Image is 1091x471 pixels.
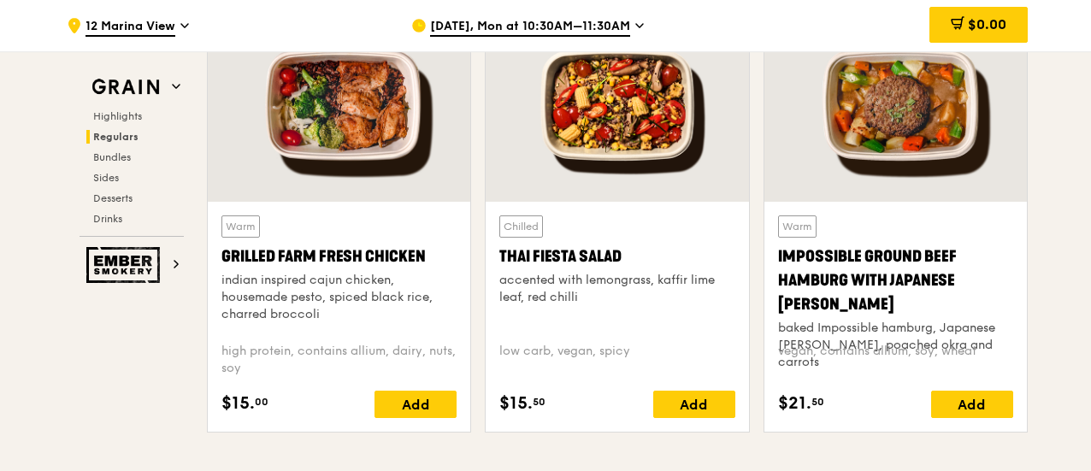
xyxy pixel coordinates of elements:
div: Warm [221,215,260,238]
img: Ember Smokery web logo [86,247,165,283]
div: accented with lemongrass, kaffir lime leaf, red chilli [499,272,734,306]
div: high protein, contains allium, dairy, nuts, soy [221,343,457,377]
div: Warm [778,215,817,238]
span: Desserts [93,192,133,204]
span: Sides [93,172,119,184]
span: $21. [778,391,811,416]
div: indian inspired cajun chicken, housemade pesto, spiced black rice, charred broccoli [221,272,457,323]
div: Thai Fiesta Salad [499,244,734,268]
span: $15. [499,391,533,416]
div: Grilled Farm Fresh Chicken [221,244,457,268]
div: baked Impossible hamburg, Japanese [PERSON_NAME], poached okra and carrots [778,320,1013,371]
span: Bundles [93,151,131,163]
div: vegan, contains allium, soy, wheat [778,343,1013,377]
span: 50 [811,395,824,409]
div: Chilled [499,215,543,238]
span: Regulars [93,131,139,143]
span: 00 [255,395,268,409]
span: 12 Marina View [86,18,175,37]
div: Add [931,391,1013,418]
div: Add [653,391,735,418]
span: Highlights [93,110,142,122]
div: Impossible Ground Beef Hamburg with Japanese [PERSON_NAME] [778,244,1013,316]
span: $15. [221,391,255,416]
span: 50 [533,395,545,409]
span: $0.00 [968,16,1006,32]
div: low carb, vegan, spicy [499,343,734,377]
span: [DATE], Mon at 10:30AM–11:30AM [430,18,630,37]
span: Drinks [93,213,122,225]
img: Grain web logo [86,72,165,103]
div: Add [374,391,457,418]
